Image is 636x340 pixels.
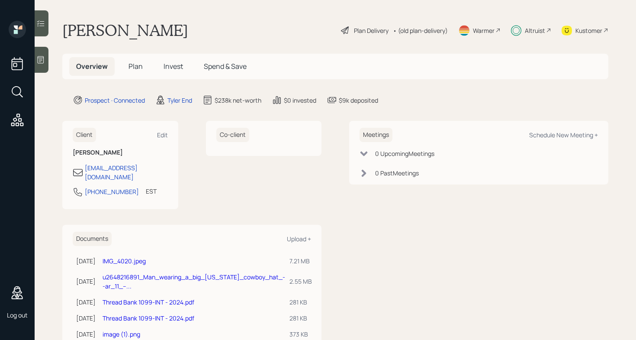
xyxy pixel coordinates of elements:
div: 281 KB [289,298,312,307]
div: Schedule New Meeting + [529,131,598,139]
a: IMG_4020.jpeg [103,257,146,265]
div: 7.21 MB [289,256,312,266]
div: Upload + [287,235,311,243]
div: Warmer [473,26,495,35]
div: Prospect · Connected [85,96,145,105]
h6: Meetings [360,128,392,142]
div: $0 invested [284,96,316,105]
div: Plan Delivery [354,26,389,35]
div: [EMAIL_ADDRESS][DOMAIN_NAME] [85,163,168,181]
div: EST [146,187,157,196]
div: $9k deposited [339,96,378,105]
h6: Co-client [216,128,249,142]
a: image (1).png [103,330,140,338]
span: Plan [128,62,143,71]
a: Thread Bank 1099-INT - 2024.pdf [103,314,194,322]
div: [DATE] [76,298,96,307]
div: [PHONE_NUMBER] [85,187,139,196]
div: 281 KB [289,314,312,323]
h6: [PERSON_NAME] [73,149,168,156]
a: u2648216891_Man_wearing_a_big_[US_STATE]_cowboy_hat_--ar_11_--... [103,273,285,290]
div: Tyler End [167,96,192,105]
h6: Documents [73,232,112,246]
div: • (old plan-delivery) [393,26,448,35]
span: Spend & Save [204,62,247,71]
div: Kustomer [575,26,602,35]
span: Overview [76,62,108,71]
div: [DATE] [76,256,96,266]
h6: Client [73,128,96,142]
div: $238k net-worth [215,96,261,105]
div: Edit [157,131,168,139]
div: 0 Past Meeting s [375,168,419,178]
div: Altruist [525,26,545,35]
h1: [PERSON_NAME] [62,21,188,40]
div: [DATE] [76,330,96,339]
div: 2.55 MB [289,277,312,286]
div: 373 KB [289,330,312,339]
div: [DATE] [76,314,96,323]
span: Invest [164,62,183,71]
div: 0 Upcoming Meeting s [375,149,434,158]
div: [DATE] [76,277,96,286]
a: Thread Bank 1099-INT - 2024.pdf [103,298,194,306]
div: Log out [7,311,28,319]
